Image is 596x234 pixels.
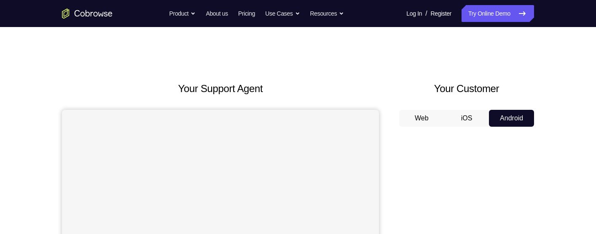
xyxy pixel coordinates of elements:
[444,110,489,127] button: iOS
[62,81,379,96] h2: Your Support Agent
[310,5,344,22] button: Resources
[265,5,300,22] button: Use Cases
[425,8,427,19] span: /
[399,110,444,127] button: Web
[169,5,196,22] button: Product
[431,5,451,22] a: Register
[62,8,113,19] a: Go to the home page
[489,110,534,127] button: Android
[206,5,228,22] a: About us
[406,5,422,22] a: Log In
[238,5,255,22] a: Pricing
[462,5,534,22] a: Try Online Demo
[399,81,534,96] h2: Your Customer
